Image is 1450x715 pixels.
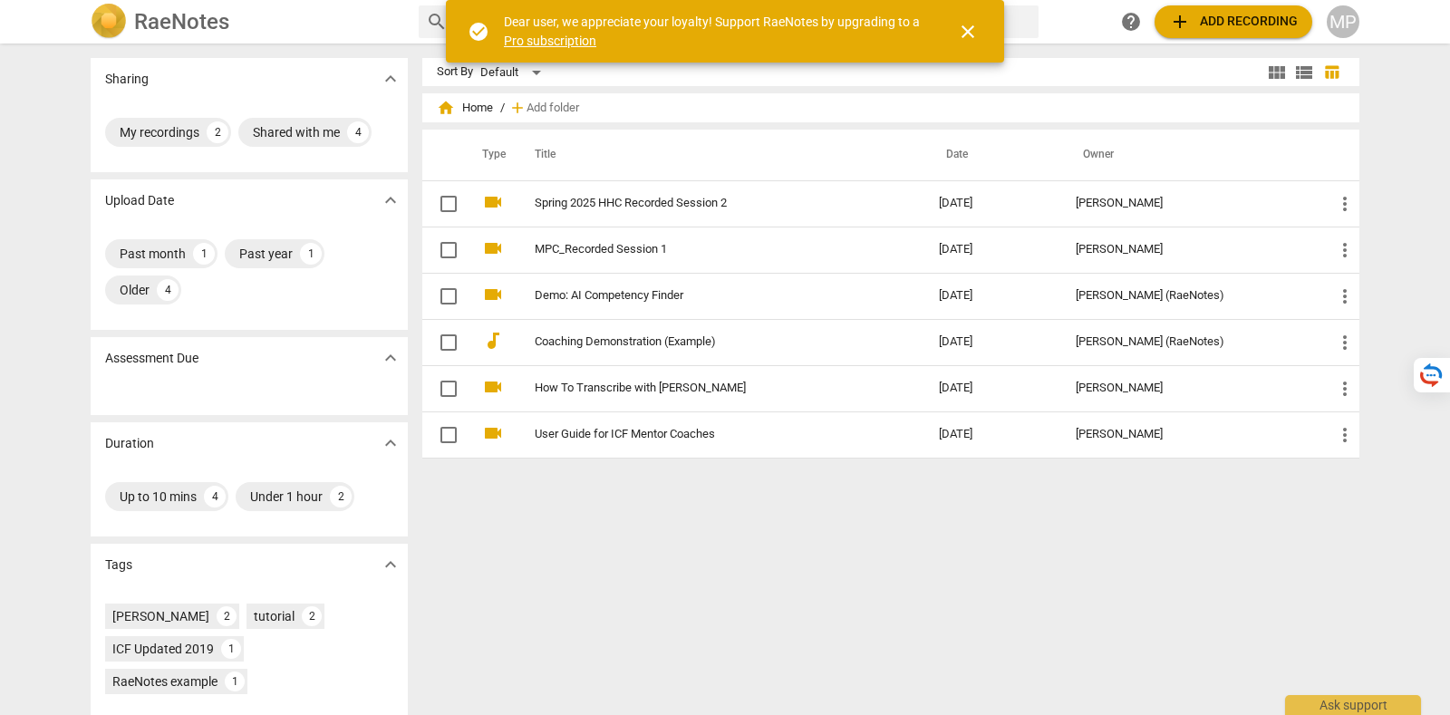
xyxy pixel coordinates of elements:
[1120,11,1142,33] span: help
[482,284,504,305] span: videocam
[1076,243,1305,256] div: [PERSON_NAME]
[1076,428,1305,441] div: [PERSON_NAME]
[924,227,1061,273] td: [DATE]
[225,672,245,691] div: 1
[426,11,448,33] span: search
[254,607,295,625] div: tutorial
[380,432,401,454] span: expand_more
[1155,5,1312,38] button: Upload
[924,365,1061,411] td: [DATE]
[437,99,493,117] span: Home
[1266,62,1288,83] span: view_module
[924,273,1061,319] td: [DATE]
[1290,59,1318,86] button: List view
[239,245,293,263] div: Past year
[482,330,504,352] span: audiotrack
[535,289,874,303] a: Demo: AI Competency Finder
[377,187,404,214] button: Show more
[508,99,527,117] span: add
[1334,378,1356,400] span: more_vert
[1334,332,1356,353] span: more_vert
[924,130,1061,180] th: Date
[380,189,401,211] span: expand_more
[527,101,579,115] span: Add folder
[105,349,198,368] p: Assessment Due
[504,34,596,48] a: Pro subscription
[91,4,127,40] img: Logo
[377,344,404,372] button: Show more
[482,191,504,213] span: videocam
[535,197,874,210] a: Spring 2025 HHC Recorded Session 2
[380,347,401,369] span: expand_more
[105,70,149,89] p: Sharing
[1334,285,1356,307] span: more_vert
[1076,335,1305,349] div: [PERSON_NAME] (RaeNotes)
[924,411,1061,458] td: [DATE]
[112,672,217,691] div: RaeNotes example
[207,121,228,143] div: 2
[157,279,179,301] div: 4
[1334,193,1356,215] span: more_vert
[105,556,132,575] p: Tags
[1285,695,1421,715] div: Ask support
[437,65,473,79] div: Sort By
[1115,5,1147,38] a: Help
[924,319,1061,365] td: [DATE]
[91,4,404,40] a: LogoRaeNotes
[1323,63,1340,81] span: table_chart
[1334,424,1356,446] span: more_vert
[250,488,323,506] div: Under 1 hour
[330,486,352,507] div: 2
[535,243,874,256] a: MPC_Recorded Session 1
[535,428,874,441] a: User Guide for ICF Mentor Coaches
[924,180,1061,227] td: [DATE]
[482,237,504,259] span: videocam
[134,9,229,34] h2: RaeNotes
[482,422,504,444] span: videocam
[1263,59,1290,86] button: Tile view
[1076,289,1305,303] div: [PERSON_NAME] (RaeNotes)
[377,430,404,457] button: Show more
[535,382,874,395] a: How To Transcribe with [PERSON_NAME]
[105,191,174,210] p: Upload Date
[300,243,322,265] div: 1
[120,245,186,263] div: Past month
[112,607,209,625] div: [PERSON_NAME]
[1076,197,1305,210] div: [PERSON_NAME]
[468,21,489,43] span: check_circle
[957,21,979,43] span: close
[120,488,197,506] div: Up to 10 mins
[221,639,241,659] div: 1
[504,13,924,50] div: Dear user, we appreciate your loyalty! Support RaeNotes by upgrading to a
[193,243,215,265] div: 1
[535,335,874,349] a: Coaching Demonstration (Example)
[1327,5,1359,38] button: MP
[1293,62,1315,83] span: view_list
[1169,11,1298,33] span: Add recording
[347,121,369,143] div: 4
[112,640,214,658] div: ICF Updated 2019
[120,281,150,299] div: Older
[204,486,226,507] div: 4
[1169,11,1191,33] span: add
[217,606,237,626] div: 2
[946,10,990,53] button: Close
[500,101,505,115] span: /
[380,68,401,90] span: expand_more
[480,58,547,87] div: Default
[377,65,404,92] button: Show more
[105,434,154,453] p: Duration
[120,123,199,141] div: My recordings
[437,99,455,117] span: home
[302,606,322,626] div: 2
[1076,382,1305,395] div: [PERSON_NAME]
[380,554,401,575] span: expand_more
[482,376,504,398] span: videocam
[513,130,924,180] th: Title
[1061,130,1319,180] th: Owner
[377,551,404,578] button: Show more
[1334,239,1356,261] span: more_vert
[1318,59,1345,86] button: Table view
[468,130,513,180] th: Type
